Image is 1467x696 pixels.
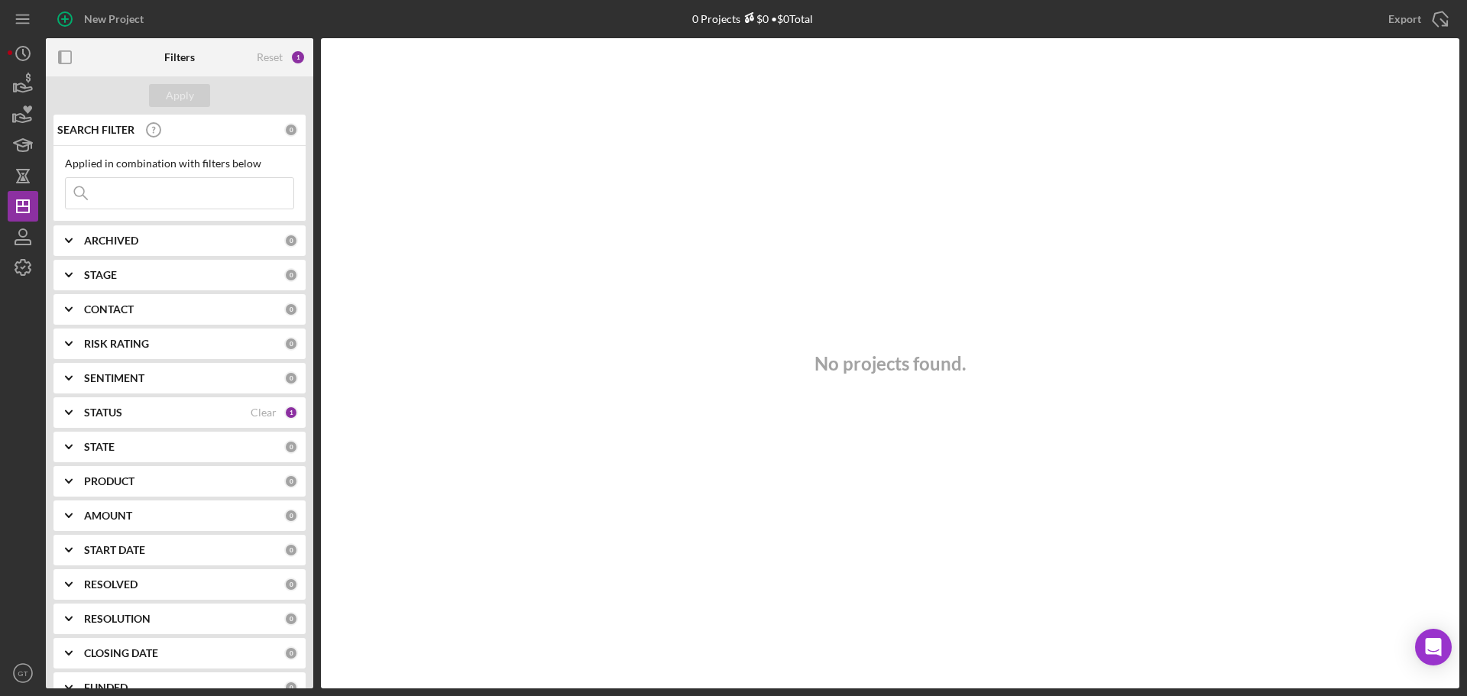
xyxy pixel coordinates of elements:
[257,51,283,63] div: Reset
[84,647,158,659] b: CLOSING DATE
[284,268,298,282] div: 0
[284,578,298,591] div: 0
[84,544,145,556] b: START DATE
[251,406,277,419] div: Clear
[692,12,813,25] div: 0 Projects • $0 Total
[284,646,298,660] div: 0
[814,353,966,374] h3: No projects found.
[18,669,28,678] text: GT
[284,337,298,351] div: 0
[84,681,128,694] b: FUNDED
[46,4,159,34] button: New Project
[84,510,132,522] b: AMOUNT
[1373,4,1459,34] button: Export
[166,84,194,107] div: Apply
[1415,629,1452,665] div: Open Intercom Messenger
[84,303,134,316] b: CONTACT
[284,681,298,694] div: 0
[84,441,115,453] b: STATE
[84,578,138,591] b: RESOLVED
[284,234,298,248] div: 0
[284,303,298,316] div: 0
[84,269,117,281] b: STAGE
[84,338,149,350] b: RISK RATING
[84,613,151,625] b: RESOLUTION
[284,543,298,557] div: 0
[284,612,298,626] div: 0
[284,474,298,488] div: 0
[740,12,769,25] div: $0
[290,50,306,65] div: 1
[284,123,298,137] div: 0
[84,4,144,34] div: New Project
[164,51,195,63] b: Filters
[284,440,298,454] div: 0
[65,157,294,170] div: Applied in combination with filters below
[84,475,134,487] b: PRODUCT
[284,371,298,385] div: 0
[84,235,138,247] b: ARCHIVED
[1388,4,1421,34] div: Export
[84,372,144,384] b: SENTIMENT
[57,124,134,136] b: SEARCH FILTER
[284,406,298,419] div: 1
[84,406,122,419] b: STATUS
[284,509,298,523] div: 0
[149,84,210,107] button: Apply
[8,658,38,688] button: GT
